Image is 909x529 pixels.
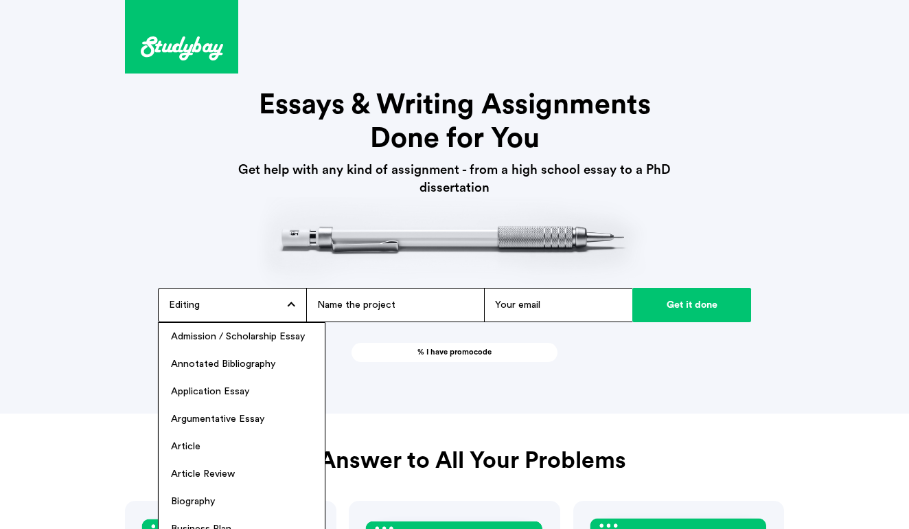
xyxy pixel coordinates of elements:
input: Your email [484,288,632,322]
input: Name the project [306,288,484,322]
h3: Get help with any kind of assignment - from a high school essay to a PhD dissertation [207,161,702,198]
li: Argumentative Essay [159,405,325,433]
li: Article Review [159,460,325,488]
h1: Essays & Writing Assignments Done for You [223,89,687,156]
span: Editing [169,299,200,311]
li: Application Essay [159,378,325,405]
input: Get it done [632,288,751,322]
img: header-pict.png [257,197,652,287]
li: Admission / Scholarship Essay [159,323,325,350]
h2: An Answer to All Your Problems [275,444,635,478]
li: Biography [159,488,325,515]
li: Article [159,433,325,460]
li: Annotated Bibliography [159,350,325,378]
a: % I have promocode [352,343,557,362]
img: logo.svg [141,36,223,61]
